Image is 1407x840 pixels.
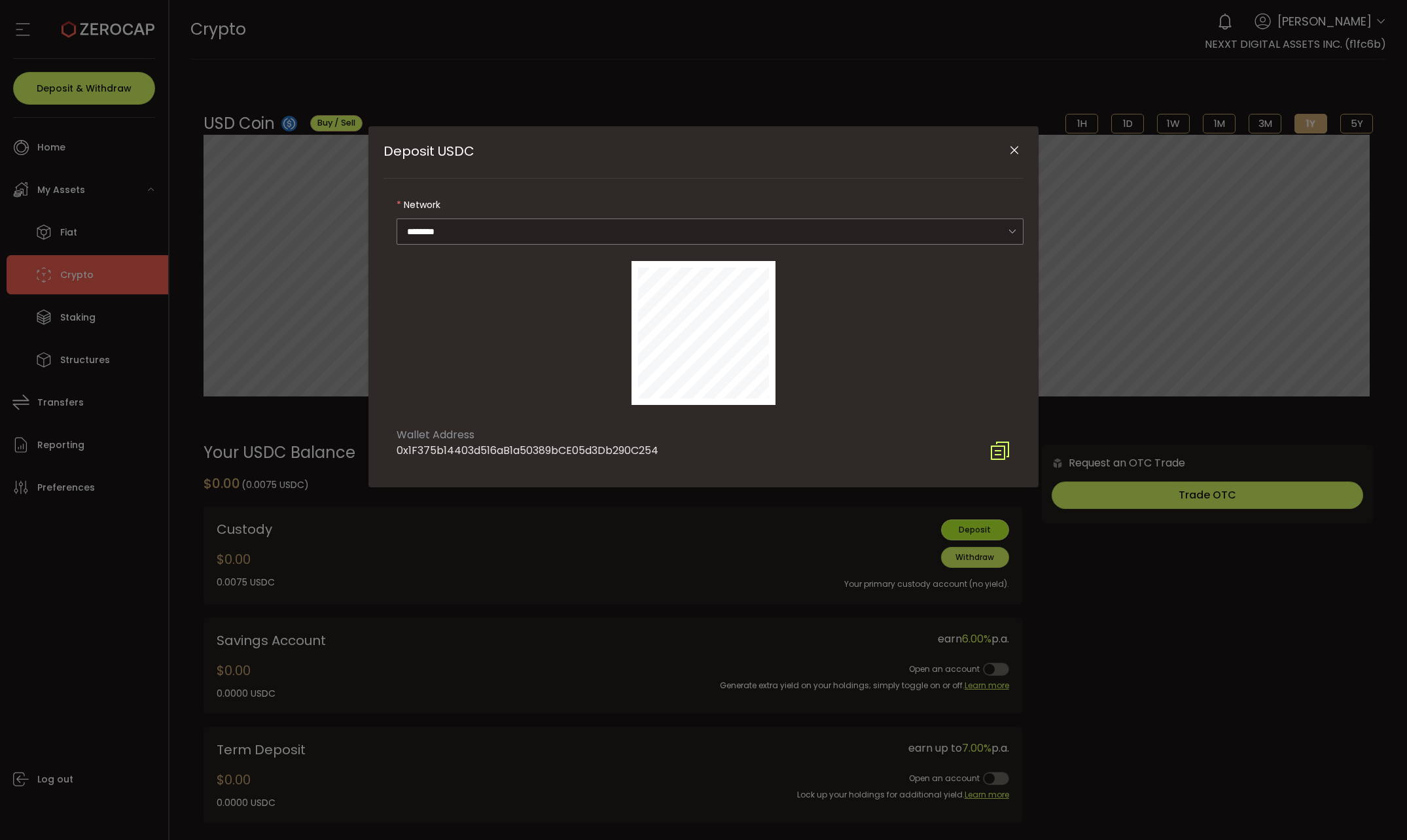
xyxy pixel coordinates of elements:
div: 0x1F375b14403d516aB1a50389bCE05d3Db290C254 [397,443,658,459]
label: Network [397,192,1024,218]
button: Close [1003,139,1025,162]
div: Deposit USDC [368,126,1039,487]
iframe: Chat Widget [1342,777,1407,840]
span: Deposit USDC [383,142,474,160]
div: Wallet Address [397,427,658,443]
